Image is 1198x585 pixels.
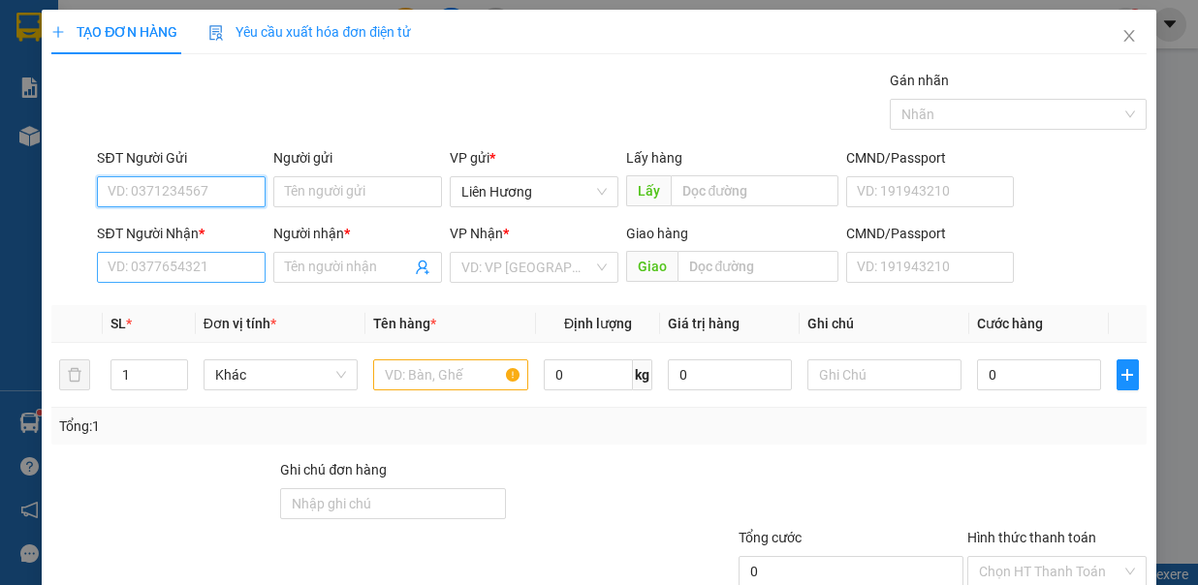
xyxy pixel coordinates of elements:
span: Tên hàng [373,316,436,331]
span: Yêu cầu xuất hóa đơn điện tử [208,24,411,40]
input: VD: Bàn, Ghế [373,359,528,390]
span: Lấy hàng [626,150,682,166]
div: Người gửi [273,147,442,169]
span: Giao hàng [626,226,688,241]
label: Gán nhãn [890,73,949,88]
span: TẠO ĐƠN HÀNG [51,24,177,40]
li: 02523854854 [9,67,369,91]
span: Giá trị hàng [668,316,740,331]
b: [PERSON_NAME] [111,13,275,37]
span: Khác [215,360,347,389]
span: VP Nhận [450,226,503,241]
span: plus [1118,367,1138,383]
span: Định lượng [564,316,632,331]
span: Giao [626,251,678,282]
img: logo.jpg [9,9,106,106]
li: 01 [PERSON_NAME] [9,43,369,67]
span: user-add [415,260,430,275]
button: plus [1117,359,1139,390]
span: environment [111,46,127,62]
input: 0 [668,359,792,390]
div: CMND/Passport [846,147,1015,169]
div: VP gửi [450,147,618,169]
button: Close [1102,10,1156,64]
span: Liên Hương [461,177,607,206]
label: Hình thức thanh toán [967,530,1096,545]
span: kg [633,359,652,390]
span: Cước hàng [977,316,1043,331]
input: Dọc đường [671,175,838,206]
label: Ghi chú đơn hàng [280,462,387,477]
div: Tổng: 1 [59,416,464,437]
span: Tổng cước [739,530,802,545]
span: Lấy [626,175,671,206]
div: Người nhận [273,223,442,244]
input: Dọc đường [678,251,838,282]
input: Ghi Chú [807,359,962,390]
span: plus [51,25,65,39]
button: delete [59,359,90,390]
span: Đơn vị tính [204,316,276,331]
th: Ghi chú [800,305,970,343]
input: Ghi chú đơn hàng [280,488,505,519]
div: SĐT Người Gửi [97,147,266,169]
img: icon [208,25,224,41]
div: SĐT Người Nhận [97,223,266,244]
span: SL [110,316,126,331]
div: CMND/Passport [846,223,1015,244]
b: GỬI : Liên Hương [9,121,211,153]
span: phone [111,71,127,86]
span: close [1121,28,1137,44]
